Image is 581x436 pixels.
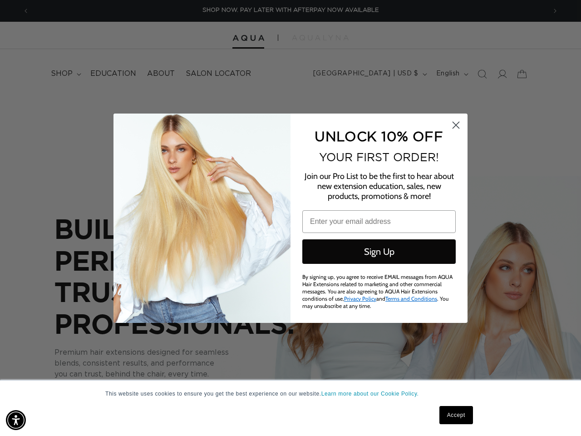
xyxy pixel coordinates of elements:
a: Learn more about our Cookie Policy. [321,391,419,397]
button: Close dialog [448,117,464,133]
p: This website uses cookies to ensure you get the best experience on our website. [105,390,476,398]
div: Accessibility Menu [6,410,26,430]
a: Accept [439,406,473,424]
span: By signing up, you agree to receive EMAIL messages from AQUA Hair Extensions related to marketing... [302,273,453,309]
a: Terms and Conditions [385,295,437,302]
button: Sign Up [302,239,456,264]
span: UNLOCK 10% OFF [315,129,443,144]
a: Privacy Policy [344,295,376,302]
span: Join our Pro List to be the first to hear about new extension education, sales, new products, pro... [305,171,454,201]
input: Enter your email address [302,210,456,233]
img: daab8b0d-f573-4e8c-a4d0-05ad8d765127.png [113,114,290,323]
span: YOUR FIRST ORDER! [319,151,439,163]
iframe: Chat Widget [536,392,581,436]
